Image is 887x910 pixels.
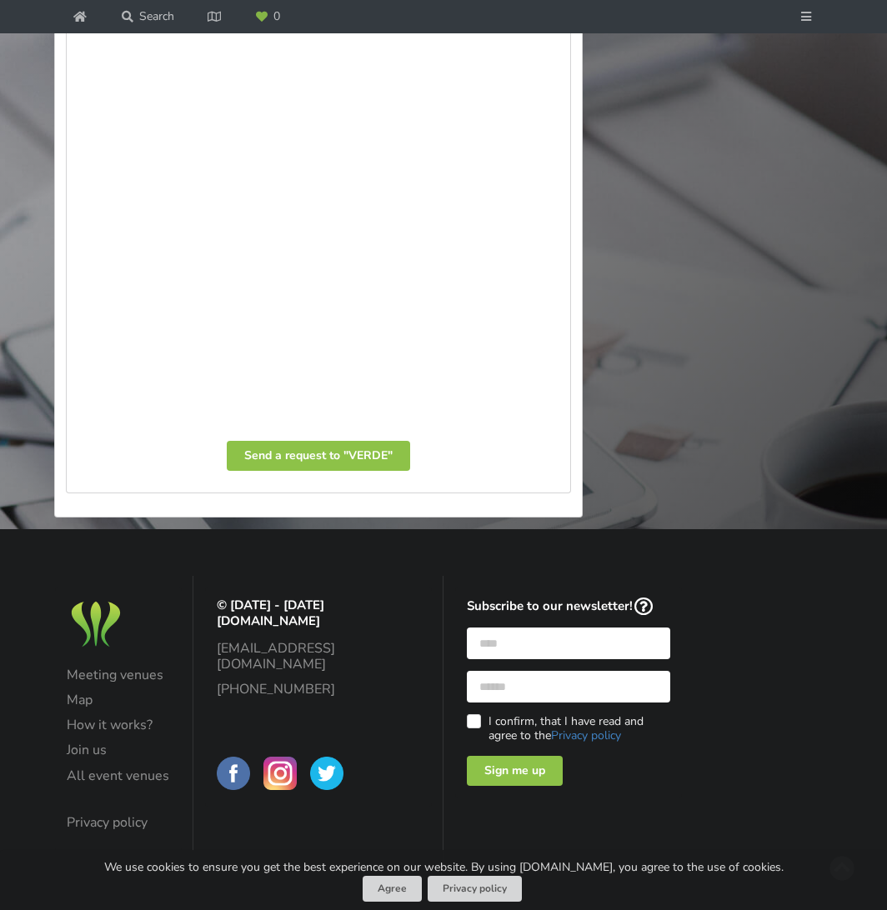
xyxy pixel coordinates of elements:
[67,692,170,707] a: Map
[67,597,125,652] img: Baltic Meeting Rooms
[363,876,422,902] button: Agree
[67,667,170,682] a: Meeting venues
[467,714,670,742] label: I confirm, that I have read and agree to the
[551,727,621,743] a: Privacy policy
[217,682,420,697] a: [PHONE_NUMBER]
[467,756,563,786] div: Sign me up
[467,597,670,617] p: Subscribe to our newsletter!
[67,742,170,757] a: Join us
[67,717,170,732] a: How it works?
[263,757,297,790] img: BalticMeetingRooms on Instagram
[273,11,280,22] span: 0
[110,2,185,32] a: Search
[217,641,420,672] a: [EMAIL_ADDRESS][DOMAIN_NAME]
[428,876,522,902] a: Privacy policy
[217,757,250,790] img: BalticMeetingRooms on Facebook
[227,441,410,471] button: Send a request to "VERDE"
[310,757,343,790] img: BalticMeetingRooms on Twitter
[67,815,170,830] a: Privacy policy
[217,597,420,630] p: © [DATE] - [DATE] [DOMAIN_NAME]
[67,768,170,783] a: All event venues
